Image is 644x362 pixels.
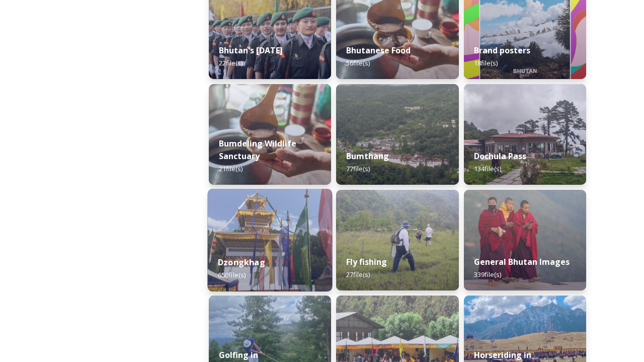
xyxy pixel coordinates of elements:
[209,84,331,185] img: Bumdeling%2520090723%2520by%2520Amp%2520Sripimanwat-4%25202.jpg
[346,270,370,279] span: 27 file(s)
[346,151,389,162] strong: Bumthang
[346,256,387,267] strong: Fly fishing
[474,45,530,56] strong: Brand posters
[474,164,501,173] span: 134 file(s)
[218,270,246,279] span: 650 file(s)
[219,164,243,173] span: 21 file(s)
[218,257,265,268] strong: Dzongkhag
[336,84,458,185] img: Bumthang%2520180723%2520by%2520Amp%2520Sripimanwat-20.jpg
[208,189,333,292] img: Festival%2520Header.jpg
[346,58,370,67] span: 56 file(s)
[474,270,501,279] span: 339 file(s)
[474,58,498,67] span: 18 file(s)
[336,190,458,291] img: by%2520Ugyen%2520Wangchuk14.JPG
[219,138,296,162] strong: Bumdeling Wildlife Sanctuary
[474,151,526,162] strong: Dochula Pass
[464,190,586,291] img: MarcusWestbergBhutanHiRes-23.jpg
[346,45,411,56] strong: Bhutanese Food
[219,45,283,56] strong: Bhutan's [DATE]
[346,164,370,173] span: 77 file(s)
[474,256,570,267] strong: General Bhutan Images
[464,84,586,185] img: 2022-10-01%252011.41.43.jpg
[219,58,243,67] span: 22 file(s)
